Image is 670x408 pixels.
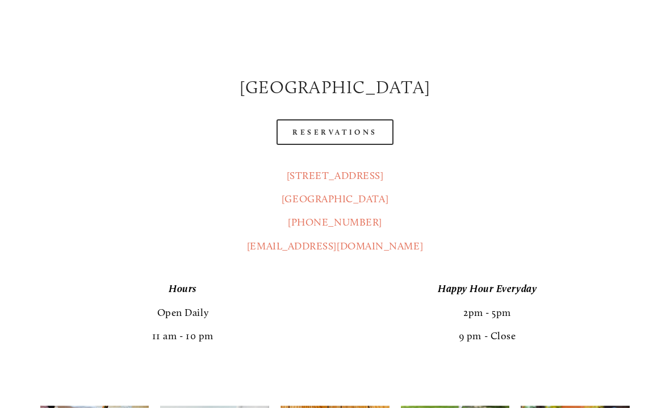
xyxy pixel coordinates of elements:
p: Open Daily 11 am - 10 pm [40,278,325,348]
a: [PHONE_NUMBER] [288,217,382,229]
em: Hours [169,283,197,295]
a: Reservations [277,120,393,145]
p: 2pm - 5pm 9 pm - Close [345,278,630,348]
a: [STREET_ADDRESS][GEOGRAPHIC_DATA] [282,170,388,206]
em: Happy Hour Everyday [438,283,537,295]
h2: [GEOGRAPHIC_DATA] [40,76,630,101]
a: [EMAIL_ADDRESS][DOMAIN_NAME] [247,240,423,253]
